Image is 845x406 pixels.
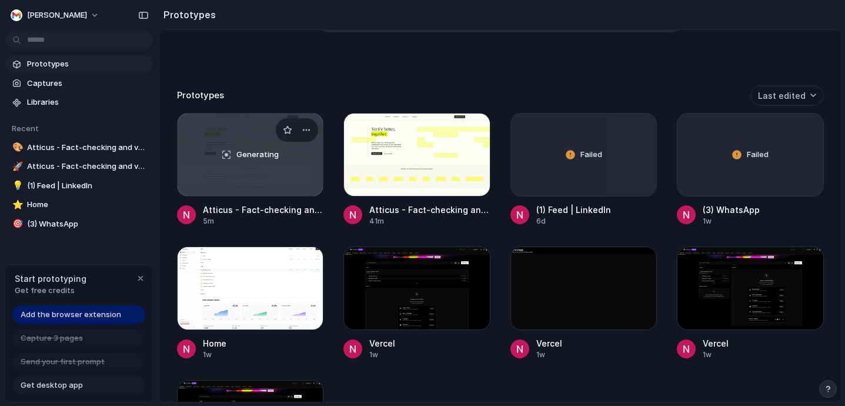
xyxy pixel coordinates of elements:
[6,55,153,73] a: Prototypes
[510,113,657,227] a: Failed(1) Feed | LinkedIn6d
[747,149,769,161] span: Failed
[703,204,760,216] div: (3) WhatsApp
[6,215,153,233] a: 🎯(3) WhatsApp
[6,94,153,111] a: Libraries
[369,216,490,227] div: 41m
[536,204,611,216] div: (1) Feed | LinkedIn
[11,180,22,192] button: 💡
[6,177,153,195] a: 💡(1) Feed | LinkedIn
[11,218,22,230] button: 🎯
[12,376,145,395] a: Get desktop app
[343,113,490,227] a: Atticus - Fact-checking and verification software you can trustAtticus - Fact-checking and verifi...
[677,113,824,227] a: Failed(3) WhatsApp1w
[159,8,216,22] h2: Prototypes
[369,350,395,360] div: 1w
[203,350,226,360] div: 1w
[12,141,21,154] div: 🎨
[12,179,21,192] div: 💡
[27,161,148,172] span: Atticus - Fact-checking and verification software you can trust
[12,305,145,324] a: Add the browser extension
[27,96,148,108] span: Libraries
[21,380,83,391] span: Get desktop app
[27,199,148,211] span: Home
[27,58,148,70] span: Prototypes
[21,309,121,321] span: Add the browser extension
[510,247,657,360] a: VercelVercel1w
[15,285,86,297] span: Get free credits
[11,161,22,172] button: 🚀
[6,196,153,214] a: ⭐Home
[11,142,22,154] button: 🎨
[27,142,148,154] span: Atticus - Fact-checking and verification software you can trust
[343,247,490,360] a: VercelVercel1w
[15,272,86,285] span: Start prototyping
[6,158,153,175] a: 🚀Atticus - Fact-checking and verification software you can trust
[6,75,153,92] a: Captures
[536,216,611,227] div: 6d
[6,139,153,157] a: 🎨Atticus - Fact-checking and verification software you can trust
[12,217,21,231] div: 🎯
[369,337,395,350] div: Vercel
[177,89,224,102] h3: Prototypes
[703,337,729,350] div: Vercel
[203,216,324,227] div: 5m
[236,149,279,161] span: Generating
[203,204,324,216] div: Atticus - Fact-checking and verification software you can trust
[580,149,602,161] span: Failed
[27,180,148,192] span: (1) Feed | LinkedIn
[203,337,226,350] div: Home
[21,332,83,344] span: Capture 3 pages
[12,198,21,212] div: ⭐
[703,350,729,360] div: 1w
[177,113,324,227] a: Atticus - Fact-checking and verification software you can trustGeneratingAtticus - Fact-checking ...
[27,9,87,21] span: [PERSON_NAME]
[177,247,324,360] a: HomeHome1w
[536,337,562,350] div: Vercel
[12,124,39,133] span: Recent
[12,160,21,174] div: 🚀
[703,216,760,227] div: 1w
[536,350,562,360] div: 1w
[27,218,148,230] span: (3) WhatsApp
[677,247,824,360] a: VercelVercel1w
[27,78,148,89] span: Captures
[21,356,105,368] span: Send your first prompt
[369,204,490,216] div: Atticus - Fact-checking and verification software you can trust
[11,199,22,211] button: ⭐
[750,85,824,106] button: Last edited
[6,6,105,25] button: [PERSON_NAME]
